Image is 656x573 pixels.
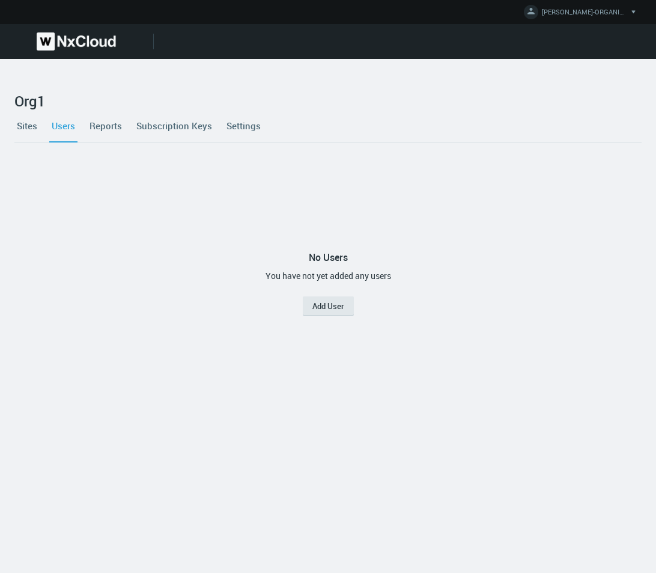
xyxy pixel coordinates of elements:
[224,109,263,142] a: Settings
[14,93,642,109] h2: Org1
[303,296,354,316] button: Add User
[134,109,214,142] a: Subscription Keys
[309,250,348,265] div: No Users
[542,7,626,21] span: [PERSON_NAME]-ORGANIZATION-TEST M.
[49,109,77,142] a: Users
[266,269,391,282] div: You have not yet added any users
[14,109,40,142] a: Sites
[87,109,124,142] a: Reports
[37,32,116,51] img: Nx Cloud logo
